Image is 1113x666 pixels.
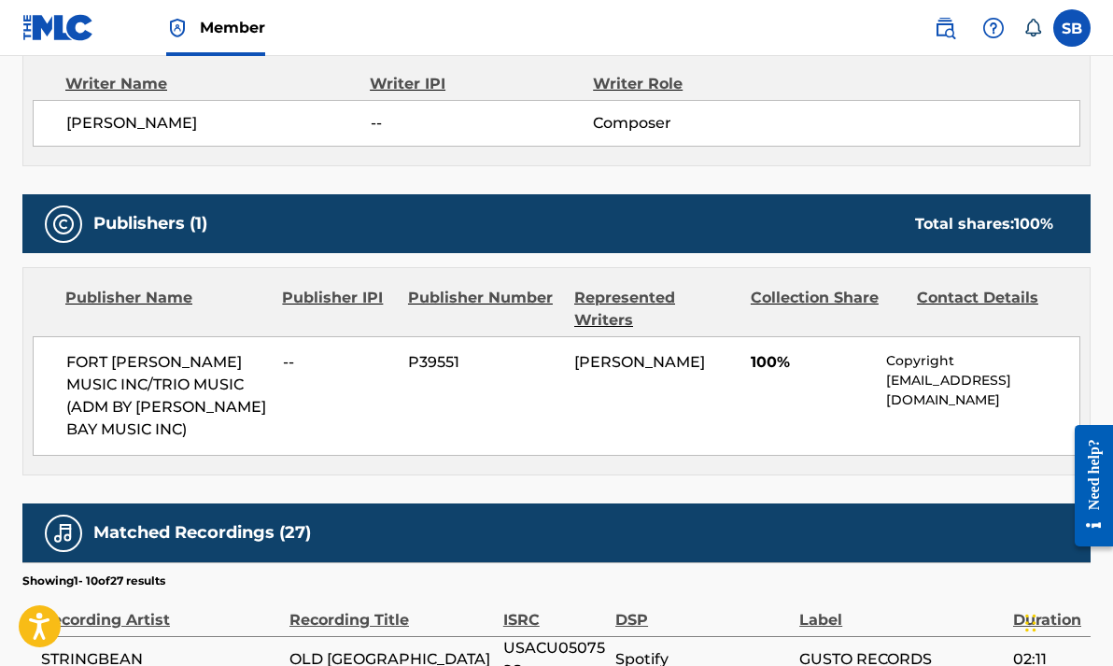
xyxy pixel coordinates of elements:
span: 100 % [1014,215,1053,233]
p: Copyright [886,351,1079,371]
span: Composer [593,112,796,135]
div: Label [799,589,1004,631]
a: Public Search [926,9,964,47]
div: Collection Share [751,287,903,332]
div: Contact Details [917,287,1069,332]
div: User Menu [1053,9,1091,47]
div: Writer IPI [370,73,593,95]
div: ISRC [503,589,606,631]
h5: Matched Recordings (27) [93,522,311,544]
span: -- [371,112,594,135]
img: Matched Recordings [52,522,75,545]
div: Duration [1013,589,1081,631]
span: -- [283,351,394,374]
span: Member [200,17,265,38]
div: Publisher IPI [282,287,394,332]
div: Publisher Name [65,287,268,332]
div: Notifications [1023,19,1042,37]
div: Writer Name [65,73,370,95]
div: Help [975,9,1012,47]
img: Publishers [52,213,75,235]
img: Top Rightsholder [166,17,189,39]
h5: Publishers (1) [93,213,207,234]
div: Recording Title [289,589,494,631]
iframe: Resource Center [1061,409,1113,563]
span: [PERSON_NAME] [66,112,371,135]
iframe: Chat Widget [1020,576,1113,666]
span: 100% [751,351,872,374]
span: P39551 [408,351,560,374]
span: FORT [PERSON_NAME] MUSIC INC/TRIO MUSIC (ADM BY [PERSON_NAME] BAY MUSIC INC) [66,351,269,441]
div: DSP [615,589,790,631]
div: Writer Role [593,73,796,95]
div: Total shares: [915,213,1053,235]
p: Showing 1 - 10 of 27 results [22,573,165,589]
div: Publisher Number [408,287,560,332]
img: search [934,17,956,39]
span: [PERSON_NAME] [574,353,705,371]
p: [EMAIL_ADDRESS][DOMAIN_NAME] [886,371,1079,410]
img: help [982,17,1005,39]
img: MLC Logo [22,14,94,41]
div: Recording Artist [41,589,280,631]
div: Represented Writers [574,287,737,332]
div: Drag [1025,595,1036,651]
